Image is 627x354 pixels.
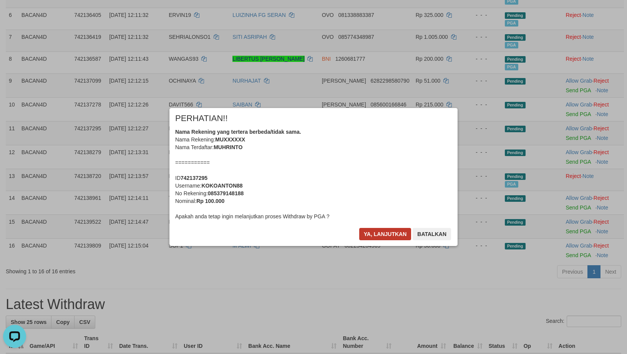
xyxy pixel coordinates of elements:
[208,190,244,196] b: 085379148188
[175,115,228,122] span: PERHATIAN!!
[196,198,224,204] b: Rp 100.000
[175,128,452,220] div: Nama Rekening: Nama Terdaftar: =========== ID Username: No Rekening: Nominal: Apakah anda tetap i...
[201,183,242,189] b: KOKOANTON88
[3,3,26,26] button: Open LiveChat chat widget
[181,175,207,181] b: 742137295
[214,144,242,150] b: MUHRINTO
[175,129,301,135] b: Nama Rekening yang tertera berbeda/tidak sama.
[359,228,411,240] button: Ya, lanjutkan
[215,136,245,143] b: MUXXXXXX
[413,228,451,240] button: Batalkan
